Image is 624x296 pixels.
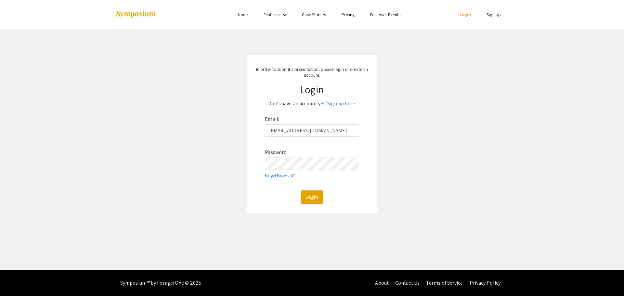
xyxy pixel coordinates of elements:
a: Sign Up [487,12,501,18]
p: In order to submit a presentation, please login or create an account. [253,66,371,78]
a: Privacy Policy [470,279,500,286]
mat-icon: Expand Features list [281,11,289,19]
a: Sign up here. [327,100,356,107]
a: Forgot Password? [265,173,295,178]
a: Case Studies [302,12,326,18]
a: Home [237,12,248,18]
label: Email: [265,114,279,124]
h1: Login [253,83,371,96]
a: Features [264,12,280,18]
a: Discover Events [370,12,400,18]
a: Contact Us [395,279,420,286]
p: Don't have an account yet? [253,98,371,109]
a: Login [460,12,471,18]
iframe: Chat [5,267,28,291]
a: About [375,279,389,286]
a: Terms of Service [426,279,463,286]
button: Login [301,190,323,204]
a: Pricing [342,12,355,18]
label: Password: [265,147,288,158]
div: Symposium™ by ForagerOne © 2025 [120,270,201,296]
img: Symposium by ForagerOne [115,10,156,19]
